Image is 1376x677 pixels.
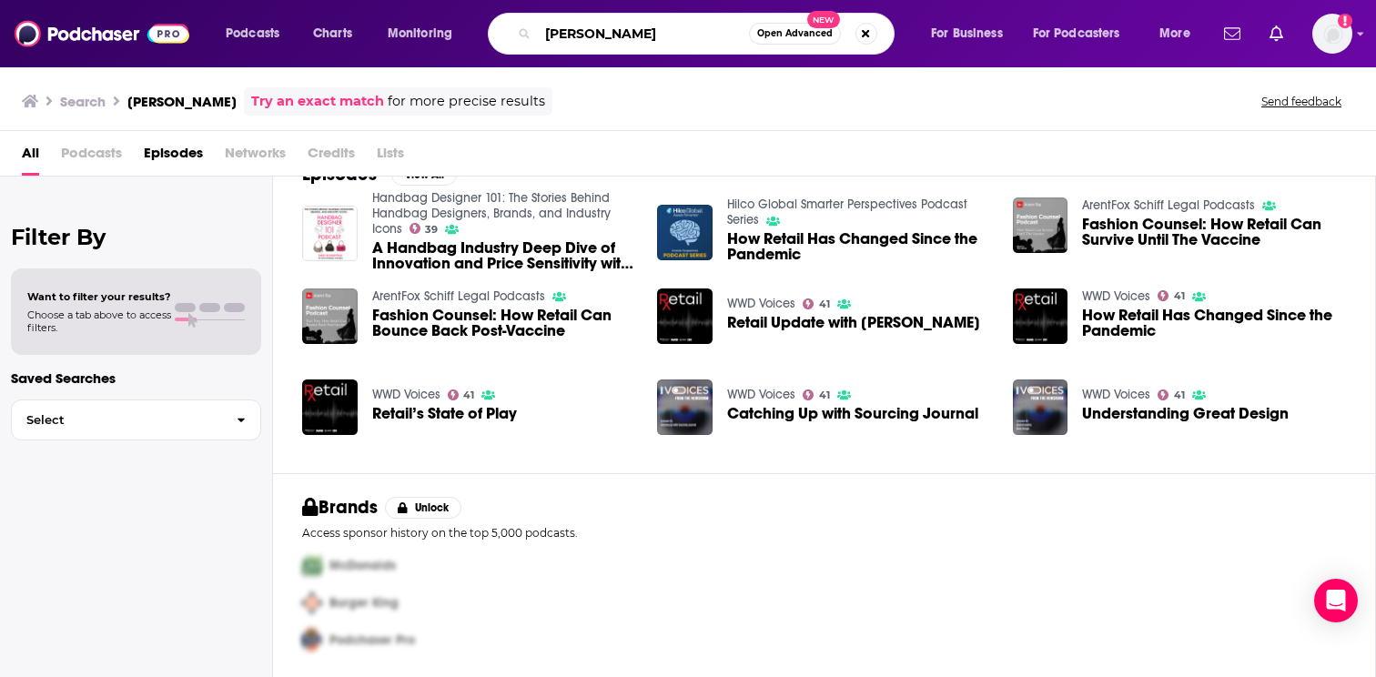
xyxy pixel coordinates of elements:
a: ArentFox Schiff Legal Podcasts [1082,197,1255,213]
a: 41 [1158,290,1185,301]
a: ArentFox Schiff Legal Podcasts [372,288,545,304]
button: open menu [375,19,476,48]
a: 41 [803,389,830,400]
a: Hilco Global Smarter Perspectives Podcast Series [727,197,967,227]
a: Try an exact match [251,91,384,112]
img: How Retail Has Changed Since the Pandemic [657,205,713,260]
input: Search podcasts, credits, & more... [538,19,749,48]
button: open menu [1147,19,1213,48]
a: All [22,138,39,176]
p: Saved Searches [11,369,261,387]
img: How Retail Has Changed Since the Pandemic [1013,288,1068,344]
a: Show notifications dropdown [1217,18,1248,49]
span: Retail Update with [PERSON_NAME] [727,315,980,330]
img: Catching Up with Sourcing Journal [657,379,713,435]
span: 41 [1174,292,1185,300]
span: Podcasts [61,138,122,176]
span: Monitoring [388,21,452,46]
span: 41 [819,300,830,308]
button: Select [11,399,261,440]
a: Show notifications dropdown [1262,18,1290,49]
img: Retail’s State of Play [302,379,358,435]
span: Logged in as Kwall [1312,14,1352,54]
a: How Retail Has Changed Since the Pandemic [727,231,991,262]
img: Third Pro Logo [295,621,329,659]
img: Podchaser - Follow, Share and Rate Podcasts [15,16,189,51]
span: 41 [1174,391,1185,399]
img: Fashion Counsel: How Retail Can Survive Until The Vaccine [1013,197,1068,253]
div: Open Intercom Messenger [1314,579,1358,622]
a: WWD Voices [1082,288,1150,304]
a: Understanding Great Design [1082,406,1289,421]
a: 39 [410,223,439,234]
h3: Search [60,93,106,110]
a: 41 [803,298,830,309]
span: Charts [313,21,352,46]
a: Charts [301,19,363,48]
a: Episodes [144,138,203,176]
a: A Handbag Industry Deep Dive of Innovation and Price Sensitivity with Arthur Zaczkiewicz of WWD [302,206,358,261]
span: More [1159,21,1190,46]
img: First Pro Logo [295,547,329,584]
img: Understanding Great Design [1013,379,1068,435]
div: Search podcasts, credits, & more... [505,13,912,55]
h3: [PERSON_NAME] [127,93,237,110]
button: Show profile menu [1312,14,1352,54]
span: Networks [225,138,286,176]
a: How Retail Has Changed Since the Pandemic [1082,308,1346,338]
h2: Filter By [11,224,261,250]
a: WWD Voices [727,387,795,402]
a: WWD Voices [727,296,795,311]
a: Handbag Designer 101: The Stories Behind Handbag Designers, Brands, and Industry Icons [372,190,611,237]
span: For Podcasters [1033,21,1120,46]
img: Second Pro Logo [295,584,329,621]
span: 41 [463,391,474,399]
a: WWD Voices [1082,387,1150,402]
button: Send feedback [1256,94,1347,109]
span: Podchaser Pro [329,632,415,648]
a: Retail Update with Michael Appel [727,315,980,330]
a: WWD Voices [372,387,440,402]
button: Unlock [385,497,462,519]
img: User Profile [1312,14,1352,54]
svg: Add a profile image [1338,14,1352,28]
span: New [807,11,840,28]
span: For Business [931,21,1003,46]
span: Burger King [329,595,399,611]
span: 41 [819,391,830,399]
img: Retail Update with Michael Appel [657,288,713,344]
img: Fashion Counsel: How Retail Can Bounce Back Post-Vaccine [302,288,358,344]
a: Fashion Counsel: How Retail Can Bounce Back Post-Vaccine [372,308,636,338]
a: 41 [1158,389,1185,400]
a: 41 [448,389,475,400]
span: Fashion Counsel: How Retail Can Survive Until The Vaccine [1082,217,1346,248]
span: Credits [308,138,355,176]
span: McDonalds [329,558,396,573]
button: Open AdvancedNew [749,23,841,45]
span: 39 [425,226,438,234]
span: Podcasts [226,21,279,46]
span: Catching Up with Sourcing Journal [727,406,978,421]
h2: Brands [302,496,378,519]
p: Access sponsor history on the top 5,000 podcasts. [302,526,1346,540]
button: open menu [213,19,303,48]
span: A Handbag Industry Deep Dive of Innovation and Price Sensitivity with [PERSON_NAME] of WWD [372,240,636,271]
a: Retail’s State of Play [372,406,517,421]
span: Want to filter your results? [27,290,171,303]
span: Choose a tab above to access filters. [27,308,171,334]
